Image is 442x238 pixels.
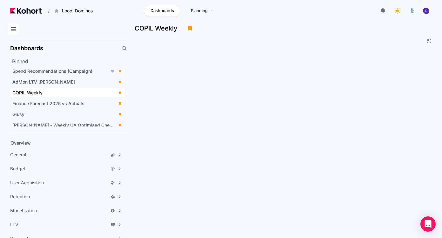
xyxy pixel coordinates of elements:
[10,194,30,200] span: Retention
[10,120,125,130] a: [PERSON_NAME] - Weekly UA Optimised Checks vs Budget
[144,5,180,17] a: Dashboards
[12,79,75,85] span: AdMon LTV [PERSON_NAME]
[12,112,24,117] span: Giusy
[10,110,125,119] a: Giusy
[10,140,31,146] span: Overview
[191,8,208,14] span: Planning
[151,8,174,14] span: Dashboards
[12,101,84,106] span: Finance Forecast 2025 vs Actuals
[10,99,125,108] a: Finance Forecast 2025 vs Actuals
[427,39,432,44] button: Fullscreen
[420,216,436,232] div: Open Intercom Messenger
[135,25,181,31] h3: COPIL Weekly
[184,5,221,17] a: Planning
[10,45,43,51] h2: Dashboards
[10,88,125,98] a: COPIL Weekly
[10,180,44,186] span: User Acquisition
[10,66,125,76] a: Spend Recommendations (Campaign)
[43,8,50,14] span: /
[62,8,93,14] span: Loop: Dominos
[10,207,37,214] span: Monetisation
[10,152,26,158] span: General
[12,122,140,128] span: [PERSON_NAME] - Weekly UA Optimised Checks vs Budget
[10,77,125,87] a: AdMon LTV [PERSON_NAME]
[10,8,42,14] img: Kohort logo
[10,166,25,172] span: Budget
[8,138,116,148] a: Overview
[10,221,18,228] span: LTV
[12,58,127,65] h2: Pinned
[12,90,43,95] span: COPIL Weekly
[51,5,99,16] button: Loop: Dominos
[12,68,92,74] span: Spend Recommendations (Campaign)
[409,8,415,14] img: logo_logo_images_1_20240607072359498299_20240828135028712857.jpeg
